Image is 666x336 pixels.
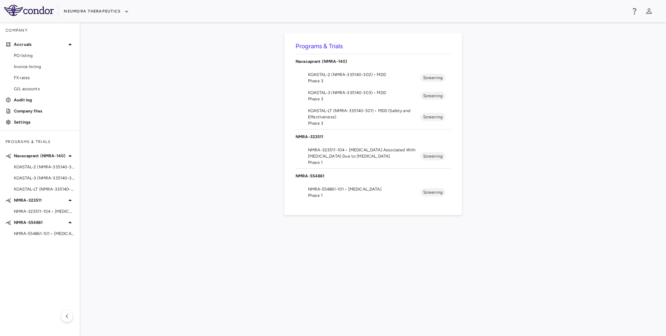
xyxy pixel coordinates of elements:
span: FX rates [14,75,74,81]
span: Invoice listing [14,64,74,70]
p: NMRA-323511 [14,197,66,203]
li: KOASTAL-LT (NMRA-335140-501) • MDD (Safety and Effectiveness)Phase 3Screening [296,105,451,129]
p: NMRA-554861 [14,219,66,226]
span: NMRA-323511-104 • [MEDICAL_DATA] Associated With [MEDICAL_DATA] Due to [MEDICAL_DATA] [14,208,74,215]
p: Audit log [14,97,74,103]
p: Company files [14,108,74,114]
span: Screening [420,114,445,120]
div: NMRA-323511 [296,129,451,144]
span: G/L accounts [14,86,74,92]
span: Phase 3 [308,96,420,102]
span: Phase 3 [308,120,420,126]
p: Accruals [14,41,66,48]
span: PO listing [14,52,74,59]
li: KOASTAL-2 (NMRA-335140-302) • MDDPhase 3Screening [296,69,451,87]
p: Navacaprant (NMRA-140) [296,58,451,65]
span: Phase 1 [308,192,420,199]
span: NMRA‐554861‐101 • [MEDICAL_DATA] [308,186,420,192]
span: Screening [420,189,445,195]
div: NMRA-554861 [296,169,451,183]
span: NMRA-323511-104 • [MEDICAL_DATA] Associated With [MEDICAL_DATA] Due to [MEDICAL_DATA] [308,147,420,159]
li: NMRA-323511-104 • [MEDICAL_DATA] Associated With [MEDICAL_DATA] Due to [MEDICAL_DATA]Phase 1Scree... [296,144,451,168]
p: Settings [14,119,74,125]
p: NMRA-323511 [296,134,451,140]
span: KOASTAL-LT (NMRA-335140-501) • MDD (Safety and Effectiveness) [14,186,74,192]
span: KOASTAL-3 (NMRA-335140-303) • MDD [14,175,74,181]
li: NMRA‐554861‐101 • [MEDICAL_DATA]Phase 1Screening [296,183,451,201]
span: Screening [420,75,445,81]
button: Neumora Therapeutics [64,6,129,17]
img: logo-full-BYUhSk78.svg [4,5,54,16]
span: KOASTAL-3 (NMRA-335140-303) • MDD [308,90,420,96]
p: NMRA-554861 [296,173,451,179]
span: Screening [420,93,445,99]
span: NMRA‐554861‐101 • [MEDICAL_DATA] [14,230,74,237]
div: Navacaprant (NMRA-140) [296,54,451,69]
span: KOASTAL-2 (NMRA-335140-302) • MDD [308,72,420,78]
span: Screening [420,153,445,159]
li: KOASTAL-3 (NMRA-335140-303) • MDDPhase 3Screening [296,87,451,105]
p: Navacaprant (NMRA-140) [14,153,66,159]
span: Phase 1 [308,159,420,166]
h6: Programs & Trials [296,42,451,51]
span: Phase 3 [308,78,420,84]
span: KOASTAL-LT (NMRA-335140-501) • MDD (Safety and Effectiveness) [308,108,420,120]
span: KOASTAL-2 (NMRA-335140-302) • MDD [14,164,74,170]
